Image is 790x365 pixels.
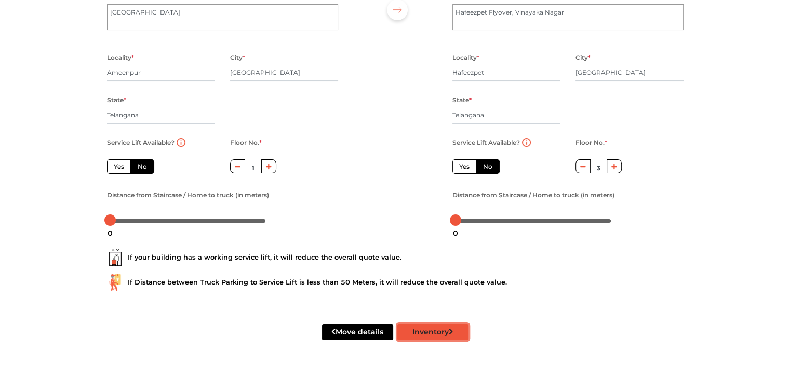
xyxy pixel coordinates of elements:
label: City [575,51,591,64]
div: 0 [103,224,117,242]
button: Move details [322,324,393,340]
label: Service Lift Available? [107,136,175,150]
button: Inventory [397,324,468,340]
label: Yes [452,159,476,174]
label: No [130,159,154,174]
img: ... [107,249,124,266]
textarea: Hafeezpet Flyover, Vinayaka Nagar [452,4,684,30]
label: Yes [107,159,131,174]
label: City [230,51,245,64]
img: ... [107,274,124,291]
label: Locality [452,51,479,64]
label: Distance from Staircase / Home to truck (in meters) [452,188,614,202]
label: No [476,159,500,174]
label: State [107,93,126,107]
div: 0 [449,224,462,242]
label: Distance from Staircase / Home to truck (in meters) [107,188,269,202]
label: Floor No. [575,136,607,150]
label: Service Lift Available? [452,136,520,150]
label: Locality [107,51,134,64]
label: Floor No. [230,136,262,150]
label: State [452,93,472,107]
div: If your building has a working service lift, it will reduce the overall quote value. [107,249,684,266]
div: If Distance between Truck Parking to Service Lift is less than 50 Meters, it will reduce the over... [107,274,684,291]
textarea: [GEOGRAPHIC_DATA] [107,4,338,30]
